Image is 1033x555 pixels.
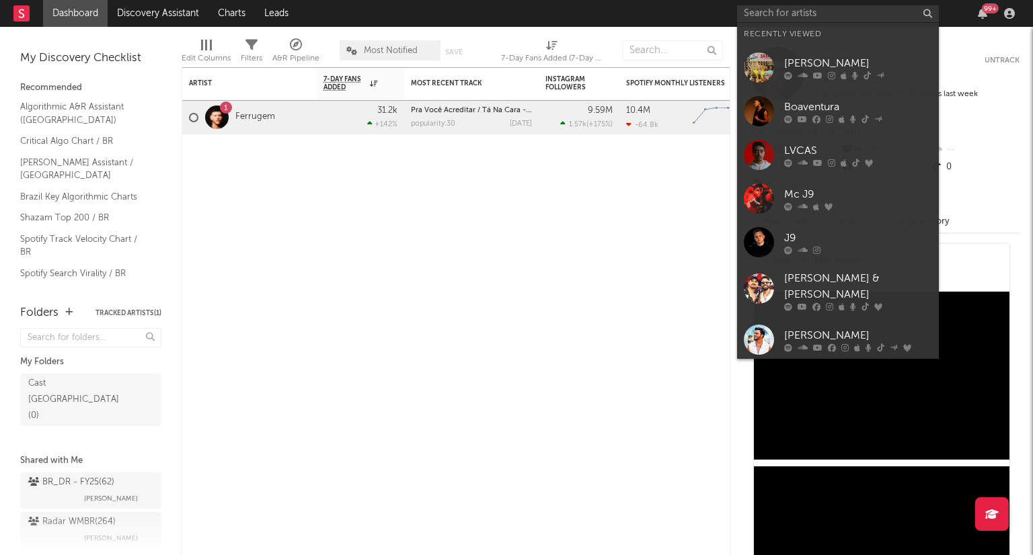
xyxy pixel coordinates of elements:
[20,80,161,96] div: Recommended
[182,34,231,73] div: Edit Columns
[737,133,939,177] a: LVCAS
[501,34,602,73] div: 7-Day Fans Added (7-Day Fans Added)
[20,232,148,259] a: Spotify Track Velocity Chart / BR
[626,79,727,87] div: Spotify Monthly Listeners
[982,3,999,13] div: 99 +
[20,155,148,183] a: [PERSON_NAME] Assistant / [GEOGRAPHIC_DATA]
[20,305,59,321] div: Folders
[501,50,602,67] div: 7-Day Fans Added (7-Day Fans Added)
[978,8,987,19] button: 99+
[20,266,148,281] a: Spotify Search Virality / BR
[20,354,161,370] div: My Folders
[588,121,611,128] span: +175 %
[95,310,161,316] button: Tracked Artists(1)
[784,230,932,246] div: J9
[20,472,161,509] a: BR_DR - FY25(62)[PERSON_NAME]
[20,99,148,127] a: Algorithmic A&R Assistant ([GEOGRAPHIC_DATA])
[687,101,747,134] svg: Chart title
[411,79,512,87] div: Most Recent Track
[784,186,932,202] div: Mc J9
[744,26,932,42] div: Recently Viewed
[930,141,1020,159] div: --
[622,40,723,60] input: Search...
[235,112,275,123] a: Ferrugem
[20,328,161,347] input: Search for folders...
[784,327,932,343] div: [PERSON_NAME]
[20,374,161,426] a: Cast [GEOGRAPHIC_DATA](0)
[20,134,148,148] a: Critical Algo Chart / BR
[364,46,418,55] span: Most Notified
[510,120,532,128] div: [DATE]
[445,48,463,56] button: Save
[241,34,262,73] div: Filters
[626,106,650,115] div: 10.4M
[20,189,148,204] a: Brazil Key Algorithmic Charts
[84,490,138,507] span: [PERSON_NAME]
[272,34,319,73] div: A&R Pipeline
[737,318,939,361] a: [PERSON_NAME]
[411,107,555,114] a: Pra Você Acreditar / Tá Na Cara - Ao Vivo
[784,55,932,71] div: [PERSON_NAME]
[784,271,932,303] div: [PERSON_NAME] & [PERSON_NAME]
[241,50,262,67] div: Filters
[84,530,138,546] span: [PERSON_NAME]
[626,120,658,129] div: -64.8k
[377,106,397,115] div: 31.2k
[411,107,532,114] div: Pra Você Acreditar / Tá Na Cara - Ao Vivo
[784,142,932,159] div: LVCAS
[588,106,613,115] div: 9.59M
[737,177,939,220] a: Mc J9
[323,75,367,91] span: 7-Day Fans Added
[28,514,116,530] div: Radar WMBR ( 264 )
[737,89,939,133] a: Boaventura
[560,120,613,128] div: ( )
[411,120,455,128] div: popularity: 30
[367,120,397,128] div: +142 %
[569,121,586,128] span: 1.57k
[272,50,319,67] div: A&R Pipeline
[737,46,939,89] a: [PERSON_NAME]
[28,474,114,490] div: BR_DR - FY25 ( 62 )
[784,99,932,115] div: Boaventura
[930,159,1020,176] div: 0
[189,79,290,87] div: Artist
[545,75,592,91] div: Instagram Followers
[737,5,939,22] input: Search for artists
[737,264,939,318] a: [PERSON_NAME] & [PERSON_NAME]
[20,453,161,469] div: Shared with Me
[985,54,1020,67] button: Untrack
[20,512,161,548] a: Radar WMBR(264)[PERSON_NAME]
[20,50,161,67] div: My Discovery Checklist
[182,50,231,67] div: Edit Columns
[28,376,123,424] div: Cast [GEOGRAPHIC_DATA] ( 0 )
[737,220,939,264] a: J9
[20,210,148,225] a: Shazam Top 200 / BR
